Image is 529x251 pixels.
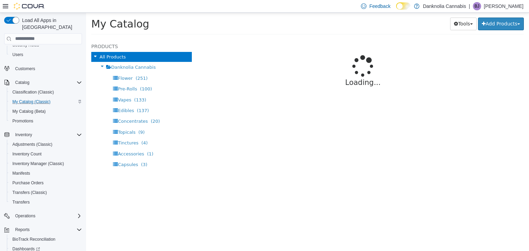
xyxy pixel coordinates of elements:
button: Add Products [392,5,438,18]
span: BJ [475,2,479,10]
span: Users [12,52,23,57]
span: Transfers (Classic) [12,190,47,195]
button: Inventory [1,130,85,140]
span: Manifests [10,169,82,177]
span: Reports [15,227,30,232]
span: Feedback [369,3,390,10]
span: Classification (Classic) [12,89,54,95]
button: Inventory Manager (Classic) [7,159,85,168]
span: BioTrack Reconciliation [10,235,82,243]
button: Operations [1,211,85,221]
button: Reports [12,226,32,234]
span: Customers [15,66,35,72]
span: Transfers (Classic) [10,188,82,197]
span: (251) [50,63,62,68]
span: Manifests [12,171,30,176]
a: Adjustments (Classic) [10,140,55,149]
button: BioTrack Reconciliation [7,234,85,244]
span: My Catalog (Beta) [12,109,46,114]
a: Inventory Count [10,150,44,158]
span: (1) [61,139,67,144]
a: BioTrack Reconciliation [10,235,58,243]
button: Operations [12,212,38,220]
button: Purchase Orders [7,178,85,188]
span: Catalog [12,78,82,87]
a: Purchase Orders [10,179,46,187]
span: My Catalog [5,5,63,17]
span: Inventory Manager (Classic) [10,160,82,168]
span: All Products [13,42,40,47]
span: Tinctures [32,128,52,133]
span: Adjustments (Classic) [10,140,82,149]
button: Customers [1,64,85,74]
a: My Catalog (Beta) [10,107,49,116]
button: Tools [364,5,391,18]
a: Transfers (Classic) [10,188,50,197]
a: My Catalog (Classic) [10,98,53,106]
button: Inventory Count [7,149,85,159]
img: Cova [14,3,45,10]
span: Operations [15,213,35,219]
span: Danknolia Cannabis [25,52,70,57]
span: Customers [12,64,82,73]
span: Purchase Orders [12,180,44,186]
button: Catalog [12,78,32,87]
button: Transfers [7,197,85,207]
span: (9) [52,117,59,122]
span: My Catalog (Classic) [10,98,82,106]
button: Catalog [1,78,85,87]
span: (3) [55,149,61,154]
span: Concentrates [32,106,62,111]
span: Transfers [12,199,30,205]
span: Adjustments (Classic) [12,142,52,147]
h5: Products [5,30,106,38]
span: My Catalog (Classic) [12,99,51,105]
span: Capsules [32,149,52,154]
button: My Catalog (Beta) [7,107,85,116]
span: Accessories [32,139,58,144]
button: My Catalog (Classic) [7,97,85,107]
span: Inventory [12,131,82,139]
a: Classification (Classic) [10,88,57,96]
button: Inventory [12,131,35,139]
span: Purchase Orders [10,179,82,187]
span: My Catalog (Beta) [10,107,82,116]
button: Manifests [7,168,85,178]
button: Users [7,50,85,59]
p: Loading... [137,65,417,76]
span: BioTrack Reconciliation [12,237,55,242]
button: Promotions [7,116,85,126]
span: (4) [55,128,61,133]
span: Topicals [32,117,49,122]
span: Inventory [15,132,32,138]
span: Operations [12,212,82,220]
input: Dark Mode [396,2,411,10]
a: Promotions [10,117,36,125]
span: Inventory Manager (Classic) [12,161,64,166]
button: Transfers (Classic) [7,188,85,197]
span: Edibles [32,95,48,100]
p: | [469,2,470,10]
span: (100) [54,74,66,79]
a: Inventory Manager (Classic) [10,160,67,168]
a: Transfers [10,198,32,206]
span: Inventory Count [12,151,42,157]
span: Load All Apps in [GEOGRAPHIC_DATA] [19,17,82,31]
button: Adjustments (Classic) [7,140,85,149]
a: Manifests [10,169,33,177]
span: Vapes [32,85,45,90]
a: Customers [12,65,38,73]
span: Reports [12,226,82,234]
span: Promotions [12,118,33,124]
span: Catalog [15,80,29,85]
button: Reports [1,225,85,234]
span: (133) [48,85,60,90]
span: Promotions [10,117,82,125]
span: Users [10,51,82,59]
span: Transfers [10,198,82,206]
p: Danknolia Cannabis [423,2,466,10]
span: (20) [65,106,74,111]
span: Classification (Classic) [10,88,82,96]
button: Classification (Classic) [7,87,85,97]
